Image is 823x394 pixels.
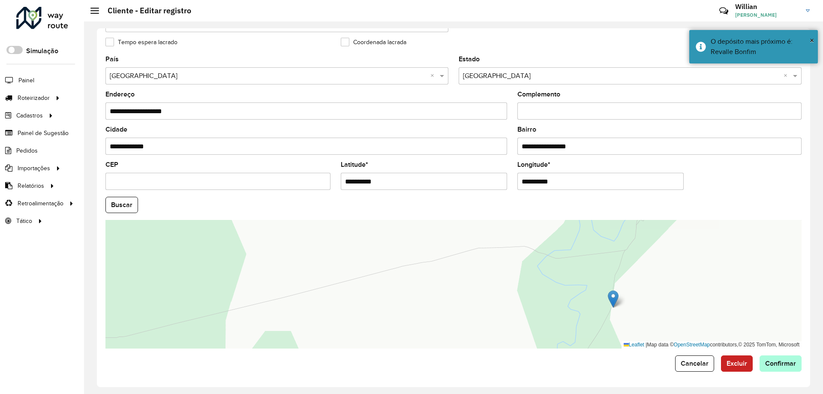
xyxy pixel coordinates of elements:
button: Close [810,34,814,47]
span: Relatórios [18,181,44,190]
span: Cadastros [16,111,43,120]
label: Longitude [517,159,550,170]
label: País [105,54,119,64]
button: Buscar [105,197,138,213]
span: Roteirizador [18,93,50,102]
span: × [810,36,814,45]
a: Contato Rápido [715,2,733,20]
a: OpenStreetMap [674,342,710,348]
label: Tempo espera lacrado [105,38,177,47]
button: Excluir [721,355,753,372]
span: Confirmar [765,360,796,367]
span: [PERSON_NAME] [735,11,799,19]
h2: Cliente - Editar registro [99,6,191,15]
h3: Willian [735,3,799,11]
span: Tático [16,217,32,226]
span: Excluir [727,360,747,367]
span: Importações [18,164,50,173]
span: Cancelar [681,360,709,367]
span: Clear all [430,71,438,81]
span: Clear all [784,71,791,81]
label: Complemento [517,89,560,99]
a: Leaflet [624,342,644,348]
label: Latitude [341,159,368,170]
span: Painel de Sugestão [18,129,69,138]
label: Simulação [26,46,58,56]
label: CEP [105,159,118,170]
img: Marker [608,290,619,308]
label: Bairro [517,124,536,135]
label: Cidade [105,124,127,135]
span: Retroalimentação [18,199,63,208]
label: Endereço [105,89,135,99]
span: Pedidos [16,146,38,155]
button: Cancelar [675,355,714,372]
button: Confirmar [760,355,802,372]
span: | [646,342,647,348]
label: Estado [459,54,480,64]
div: O depósito mais próximo é: Revalle Bonfim [711,36,811,57]
span: Painel [18,76,34,85]
div: Map data © contributors,© 2025 TomTom, Microsoft [622,341,802,349]
label: Coordenada lacrada [341,38,406,47]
